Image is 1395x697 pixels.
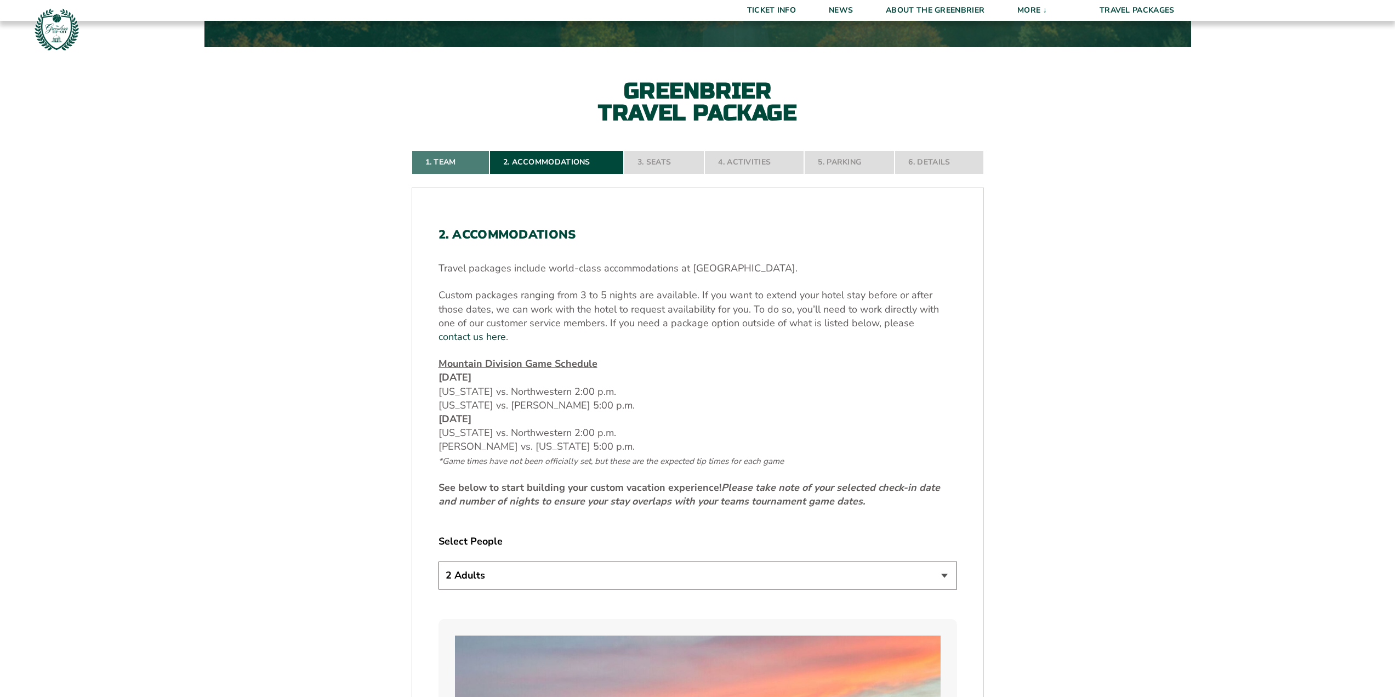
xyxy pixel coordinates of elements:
strong: [DATE] [439,412,471,426]
a: 1. Team [412,150,489,174]
span: *Game times have not been officially set, but these are the expected tip times for each game [439,456,784,467]
h2: Greenbrier Travel Package [577,80,818,124]
a: contact us here [439,330,506,344]
p: [US_STATE] vs. Northwestern 2:00 p.m. [US_STATE] vs. [PERSON_NAME] 5:00 p.m. [US_STATE] vs. North... [439,357,957,468]
img: Greenbrier Tip-Off [33,5,81,53]
h2: 2. Accommodations [439,228,957,242]
u: Mountain Division Game Schedule [439,357,597,370]
p: Travel packages include world-class accommodations at [GEOGRAPHIC_DATA]. [439,262,957,275]
em: Please take note of your selected check-in date and number of nights to ensure your stay overlaps... [439,481,940,508]
p: Custom packages ranging from 3 to 5 nights are available. If you want to extend your hotel stay b... [439,288,957,344]
strong: [DATE] [439,371,471,384]
strong: See below to start building your custom vacation experience! [439,481,940,508]
label: Select People [439,535,957,548]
